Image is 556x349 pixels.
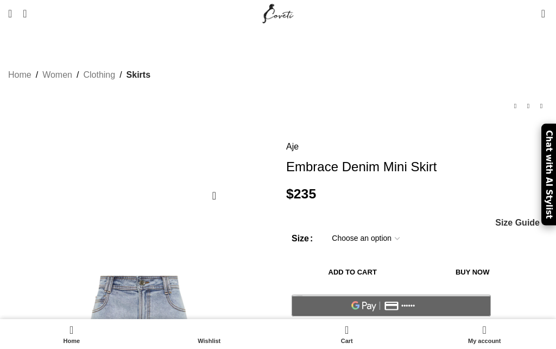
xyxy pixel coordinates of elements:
[8,68,150,82] nav: Breadcrumb
[141,322,279,346] a: Wishlist
[292,232,313,246] label: Size
[260,8,296,17] a: Site logo
[402,302,416,310] text: ••••••
[42,68,72,82] a: Women
[286,186,316,201] bdi: 235
[421,338,548,345] span: My account
[292,261,413,284] button: Add to cart
[83,68,115,82] a: Clothing
[292,295,491,316] button: Pay with GPay
[495,219,540,227] a: Size Guide
[509,99,522,113] a: Previous product
[525,3,536,24] div: My Wishlist
[286,140,299,154] a: Aje
[536,3,551,24] a: 0
[3,322,141,346] a: Home
[542,5,550,14] span: 0
[286,186,294,201] span: $
[535,99,548,113] a: Next product
[8,338,135,345] span: Home
[345,322,353,330] span: 0
[141,322,279,346] div: My wishlist
[278,322,416,346] a: 0 Cart
[495,219,540,227] span: Size Guide
[419,261,526,284] button: Buy now
[278,322,416,346] div: My cart
[146,338,273,345] span: Wishlist
[127,68,150,82] a: Skirts
[283,338,410,345] span: Cart
[3,3,17,24] a: Open mobile menu
[416,322,554,346] a: My account
[17,3,32,24] a: Search
[8,68,31,82] a: Home
[286,159,548,175] h1: Embrace Denim Mini Skirt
